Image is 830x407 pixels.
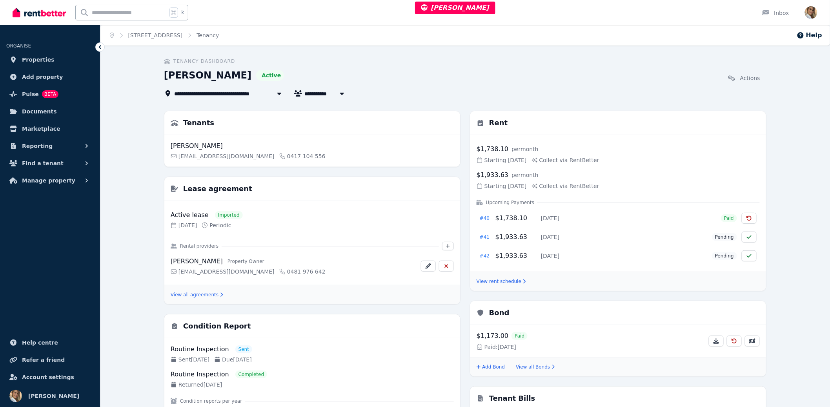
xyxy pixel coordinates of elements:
[495,232,535,242] p: $1,933.63
[180,243,218,249] h4: Rental providers
[715,234,734,240] span: Pending
[541,214,559,222] span: [DATE]
[22,141,53,151] span: Reporting
[480,253,489,259] div: # 42
[22,176,75,185] span: Manage property
[489,307,510,318] h3: Bond
[171,345,229,354] a: Routine Inspection
[22,55,55,64] span: Properties
[805,6,817,19] img: Jodie Cartmer
[531,182,599,190] span: Collect via RentBetter
[22,338,58,347] span: Help centre
[477,343,516,351] span: Paid: [DATE]
[22,372,74,382] span: Account settings
[489,393,535,404] h3: Tenant Bills
[22,124,60,133] span: Marketplace
[22,355,65,365] span: Refer a friend
[6,52,94,68] a: Properties
[13,7,66,18] img: RentBetter
[486,199,534,206] h4: Upcoming Payments
[6,104,94,119] a: Documents
[6,335,94,350] a: Help centre
[6,69,94,85] a: Add property
[421,4,489,11] span: [PERSON_NAME]
[173,58,235,64] span: Tenancy Dashboard
[279,152,326,160] a: 0417 104 556
[480,215,489,221] div: # 40
[762,9,789,17] div: Inbox
[171,381,222,389] div: Returned [DATE]
[22,72,63,82] span: Add property
[480,234,489,240] div: # 41
[42,90,58,98] span: BETA
[180,398,242,404] h4: Condition reports per year
[516,364,555,370] a: View all Bonds
[6,138,94,154] button: Reporting
[279,268,326,276] a: 0481 976 642
[6,121,94,137] a: Marketplace
[171,210,209,220] p: Active lease
[128,32,183,38] a: [STREET_ADDRESS]
[197,32,219,38] a: Tenancy
[6,173,94,188] button: Manage property
[477,331,508,341] p: $1,173.00
[100,25,228,46] nav: Breadcrumb
[164,69,251,82] h1: [PERSON_NAME]
[262,71,281,79] span: Active
[218,212,240,218] span: Imported
[511,145,538,153] span: per month
[181,9,184,16] span: k
[171,152,275,160] a: [EMAIL_ADDRESS][DOMAIN_NAME]
[22,107,57,116] span: Documents
[238,371,264,378] span: Completed
[22,89,39,99] span: Pulse
[489,117,508,128] h3: Rent
[6,86,94,102] a: PulseBETA
[171,221,197,229] div: [DATE]
[511,171,538,179] span: per month
[6,43,31,49] span: ORGANISE
[715,253,734,259] span: Pending
[171,292,223,298] a: View all agreements
[477,182,527,190] span: Starting [DATE]
[171,268,275,276] a: [EMAIL_ADDRESS][DOMAIN_NAME]
[797,31,822,40] button: Help
[6,155,94,171] button: Find a tenant
[171,141,223,151] p: [PERSON_NAME]
[28,391,79,401] span: [PERSON_NAME]
[214,356,252,363] div: Due [DATE]
[724,215,734,221] span: Paid
[183,321,251,332] h3: Condition Report
[228,258,264,265] span: Property Owner
[541,233,559,241] span: [DATE]
[477,156,527,164] span: Starting [DATE]
[202,221,231,229] div: Periodic
[477,170,508,180] p: $1,933.63
[238,346,249,352] span: Sent
[495,214,535,223] p: $1,738.10
[495,251,535,261] p: $1,933.63
[541,252,559,260] span: [DATE]
[515,333,524,339] span: Paid
[183,183,252,194] h3: Lease agreement
[22,159,64,168] span: Find a tenant
[477,278,526,285] a: View rent schedule
[183,117,214,128] h3: Tenants
[171,356,209,363] div: Sent [DATE]
[9,390,22,402] img: Jodie Cartmer
[531,156,599,164] span: Collect via RentBetter
[171,370,229,379] a: Routine Inspection
[477,144,508,154] p: $1,738.10
[6,352,94,368] a: Refer a friend
[6,369,94,385] a: Account settings
[477,364,505,370] button: Add Bond
[171,257,223,266] span: [PERSON_NAME]
[722,71,766,85] a: Actions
